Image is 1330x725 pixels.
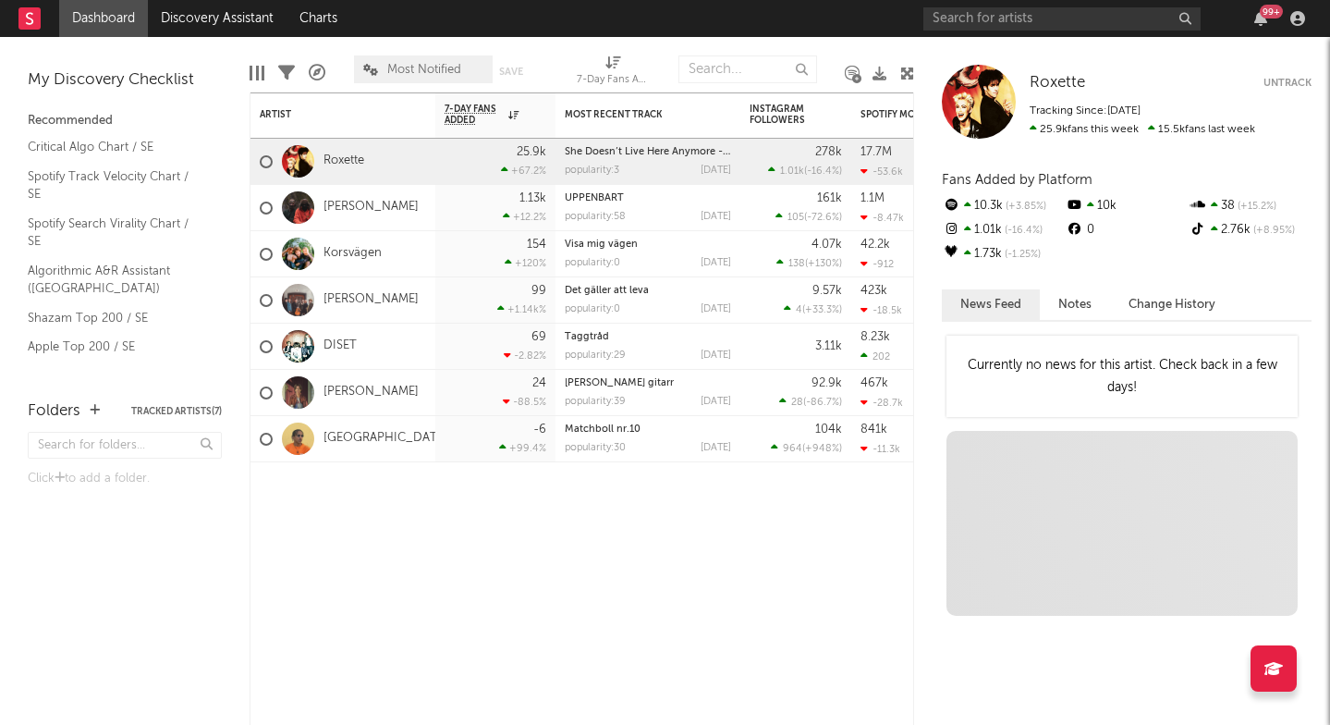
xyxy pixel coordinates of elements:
[445,104,504,126] span: 7-Day Fans Added
[531,285,546,297] div: 99
[942,242,1065,266] div: 1.73k
[860,146,892,158] div: 17.7M
[131,407,222,416] button: Tracked Artists(7)
[1254,11,1267,26] button: 99+
[565,212,626,222] div: popularity: 58
[565,443,626,453] div: popularity: 30
[860,285,887,297] div: 423k
[1235,202,1276,212] span: +15.2 %
[565,350,626,361] div: popularity: 29
[713,105,731,124] button: Filter by Most Recent Track
[780,166,804,177] span: 1.01k
[408,105,426,124] button: Filter by Artist
[28,308,203,328] a: Shazam Top 200 / SE
[860,212,904,224] div: -8.47k
[1002,226,1043,236] span: -16.4 %
[565,397,626,407] div: popularity: 39
[788,259,805,269] span: 138
[1030,75,1085,91] span: Roxette
[28,432,222,459] input: Search for folders...
[278,46,295,100] div: Filters
[1030,124,1139,135] span: 25.9k fans this week
[565,332,609,342] a: Taggtråd
[323,431,448,447] a: [GEOGRAPHIC_DATA]
[678,55,817,83] input: Search...
[501,165,546,177] div: +67.2 %
[499,67,523,77] button: Save
[519,192,546,204] div: 1.13k
[28,214,203,252] a: Spotify Search Virality Chart / SE
[28,400,80,423] div: Folders
[942,194,1065,218] div: 10.3k
[942,289,1040,320] button: News Feed
[811,377,842,389] div: 92.9k
[527,239,546,251] div: 154
[531,331,546,343] div: 69
[323,338,357,354] a: DISET
[577,46,651,100] div: 7-Day Fans Added (7-Day Fans Added)
[28,110,222,132] div: Recommended
[499,442,546,454] div: +99.4 %
[942,173,1092,187] span: Fans Added by Platform
[808,259,839,269] span: +130 %
[701,166,731,176] div: [DATE]
[1189,194,1312,218] div: 38
[28,69,222,92] div: My Discovery Checklist
[805,444,839,454] span: +948 %
[503,211,546,223] div: +12.2 %
[565,240,731,250] div: Visa mig vägen
[860,304,902,316] div: -18.5k
[860,109,999,120] div: Spotify Monthly Listeners
[811,239,842,251] div: 4.07k
[504,350,546,362] div: -2.82 %
[860,258,894,270] div: -912
[533,424,546,436] div: -6
[824,105,842,124] button: Filter by Instagram Followers
[783,444,802,454] span: 964
[860,350,890,362] div: 202
[323,385,419,400] a: [PERSON_NAME]
[28,261,203,299] a: Algorithmic A&R Assistant ([GEOGRAPHIC_DATA])
[817,192,842,204] div: 161k
[860,377,888,389] div: 467k
[1040,289,1110,320] button: Notes
[565,378,674,388] a: [PERSON_NAME] gitarr
[779,396,842,408] div: ( )
[528,105,546,124] button: Filter by 7-Day Fans Added
[1260,5,1283,18] div: 99 +
[946,336,1298,417] div: Currently no news for this artist. Check back in a few days!
[860,424,887,436] div: 841k
[565,109,703,120] div: Most Recent Track
[565,258,620,268] div: popularity: 0
[565,166,619,176] div: popularity: 3
[807,166,839,177] span: -16.4 %
[860,239,890,251] div: 42.2k
[796,305,802,315] span: 4
[775,211,842,223] div: ( )
[565,424,731,435] div: Matchboll nr.10
[860,397,903,409] div: -28.7k
[565,304,620,314] div: popularity: 0
[565,240,638,250] a: Visa mig vägen
[701,443,731,453] div: [DATE]
[860,166,903,178] div: -53.6k
[323,246,382,262] a: Korsvägen
[750,104,814,126] div: Instagram Followers
[815,424,842,436] div: 104k
[28,166,203,204] a: Spotify Track Velocity Chart / SE
[1030,74,1085,92] a: Roxette
[323,154,364,169] a: Roxette
[791,398,803,408] span: 28
[577,69,651,92] div: 7-Day Fans Added (7-Day Fans Added)
[942,218,1065,242] div: 1.01k
[1002,250,1041,260] span: -1.25 %
[784,303,842,315] div: ( )
[565,286,649,296] a: Det gäller att leva
[1065,218,1188,242] div: 0
[860,443,900,455] div: -11.3k
[812,285,842,297] div: 9.57k
[565,424,641,435] a: Matchboll nr.10
[807,213,839,223] span: -72.6 %
[532,377,546,389] div: 24
[923,7,1201,31] input: Search for artists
